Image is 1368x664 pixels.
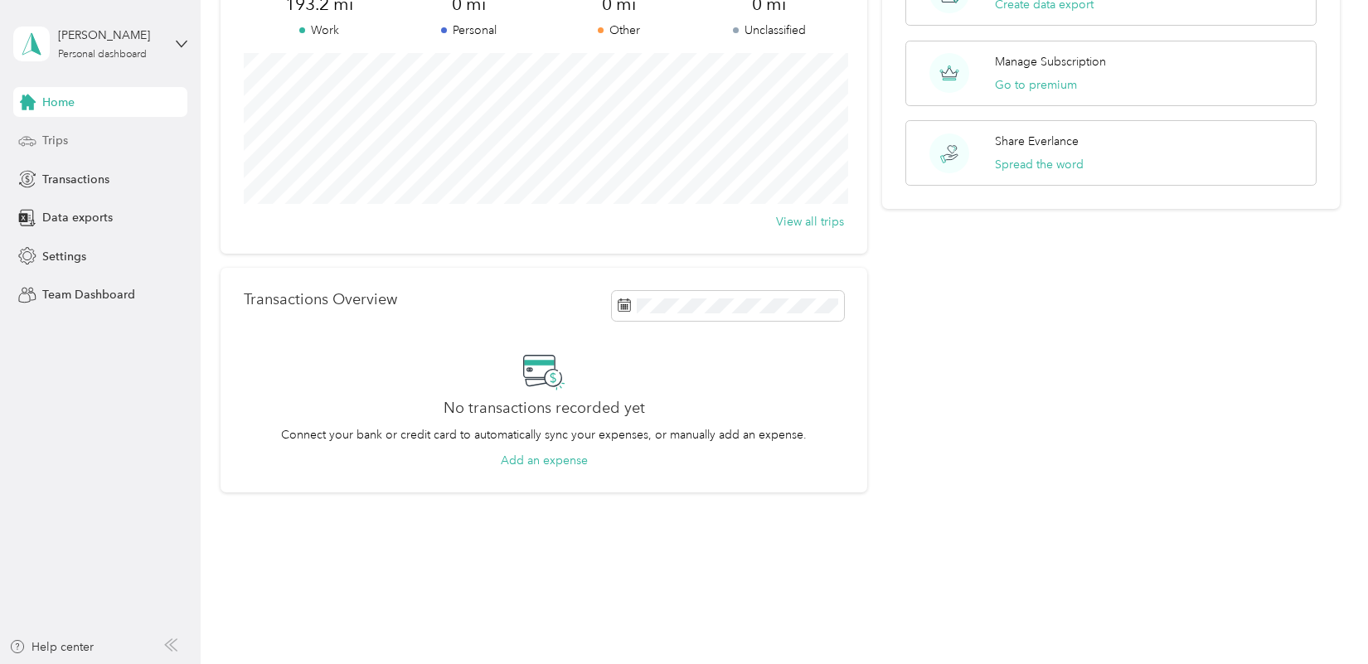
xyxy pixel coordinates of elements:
[58,50,147,60] div: Personal dashboard
[544,22,694,39] p: Other
[694,22,844,39] p: Unclassified
[776,213,844,230] button: View all trips
[995,156,1084,173] button: Spread the word
[995,53,1106,70] p: Manage Subscription
[42,286,135,303] span: Team Dashboard
[9,638,94,656] button: Help center
[394,22,544,39] p: Personal
[995,76,1077,94] button: Go to premium
[501,452,588,469] button: Add an expense
[42,248,86,265] span: Settings
[1275,571,1368,664] iframe: Everlance-gr Chat Button Frame
[995,133,1079,150] p: Share Everlance
[444,400,645,417] h2: No transactions recorded yet
[42,171,109,188] span: Transactions
[244,22,394,39] p: Work
[58,27,162,44] div: [PERSON_NAME]
[281,426,807,443] p: Connect your bank or credit card to automatically sync your expenses, or manually add an expense.
[42,209,113,226] span: Data exports
[42,94,75,111] span: Home
[244,291,397,308] p: Transactions Overview
[42,132,68,149] span: Trips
